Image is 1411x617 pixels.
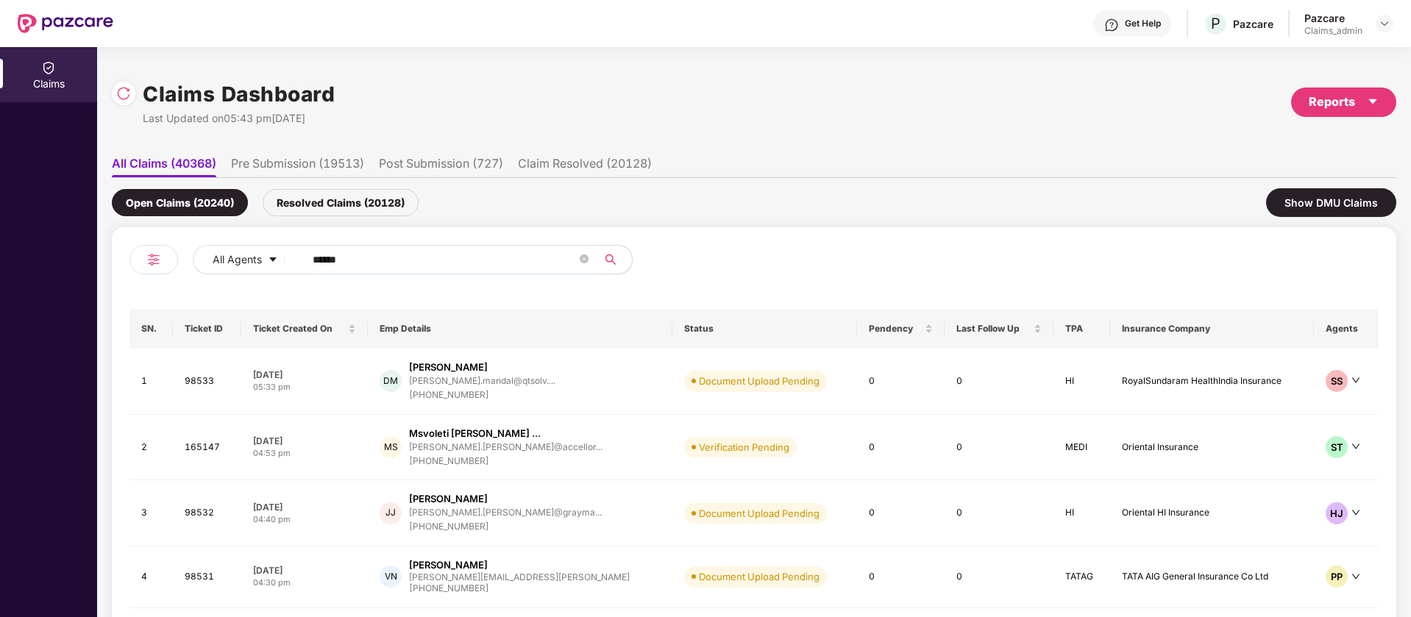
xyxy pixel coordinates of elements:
li: Post Submission (727) [379,156,503,177]
td: Oriental Insurance [1110,415,1314,481]
div: Verification Pending [699,440,789,454]
td: 0 [945,480,1053,546]
div: ST [1326,436,1348,458]
td: 4 [129,546,173,608]
img: svg+xml;base64,PHN2ZyBpZD0iRHJvcGRvd24tMzJ4MzIiIHhtbG5zPSJodHRwOi8vd3d3LnczLm9yZy8yMDAwL3N2ZyIgd2... [1379,18,1390,29]
div: [PERSON_NAME].[PERSON_NAME]@accellor... [409,442,603,452]
img: svg+xml;base64,PHN2ZyB4bWxucz0iaHR0cDovL3d3dy53My5vcmcvMjAwMC9zdmciIHdpZHRoPSIyNCIgaGVpZ2h0PSIyNC... [145,251,163,268]
div: Document Upload Pending [699,569,820,584]
span: Last Follow Up [956,323,1031,335]
td: MEDI [1053,415,1111,481]
div: Last Updated on 05:43 pm[DATE] [143,110,335,126]
td: 2 [129,415,173,481]
th: Ticket ID [173,309,241,349]
span: down [1351,572,1360,581]
th: Agents [1314,309,1379,349]
div: JJ [380,502,402,524]
td: HI [1053,480,1111,546]
span: close-circle [580,254,589,263]
td: TATA AIG General Insurance Co Ltd [1110,546,1314,608]
div: DM [380,370,402,392]
div: Document Upload Pending [699,374,820,388]
span: down [1351,376,1360,385]
div: Show DMU Claims [1266,188,1396,217]
td: 165147 [173,415,241,481]
th: Pendency [857,309,945,349]
div: Pazcare [1304,11,1362,25]
span: P [1211,15,1220,32]
th: Ticket Created On [241,309,368,349]
td: 0 [945,415,1053,481]
img: svg+xml;base64,PHN2ZyBpZD0iQ2xhaW0iIHhtbG5zPSJodHRwOi8vd3d3LnczLm9yZy8yMDAwL3N2ZyIgd2lkdGg9IjIwIi... [41,60,56,75]
span: All Agents [213,252,262,268]
li: Claim Resolved (20128) [518,156,652,177]
td: 0 [945,349,1053,415]
span: down [1351,508,1360,517]
div: PP [1326,566,1348,588]
div: 04:30 pm [253,577,356,589]
div: 04:40 pm [253,513,356,526]
td: 98533 [173,349,241,415]
div: [DATE] [253,564,356,577]
td: 1 [129,349,173,415]
div: [PHONE_NUMBER] [409,454,603,468]
div: Msvoleti [PERSON_NAME] ... [409,427,541,441]
button: search [596,245,633,274]
span: caret-down [268,254,278,266]
td: TATAG [1053,546,1111,608]
span: Pendency [869,323,922,335]
th: SN. [129,309,173,349]
td: 0 [857,546,945,608]
div: [PERSON_NAME] [409,558,488,572]
h1: Claims Dashboard [143,78,335,110]
div: [PERSON_NAME].mandal@qtsolv.... [409,376,555,385]
img: svg+xml;base64,PHN2ZyBpZD0iSGVscC0zMngzMiIgeG1sbnM9Imh0dHA6Ly93d3cudzMub3JnLzIwMDAvc3ZnIiB3aWR0aD... [1104,18,1119,32]
div: Pazcare [1233,17,1273,31]
div: [DATE] [253,501,356,513]
th: Insurance Company [1110,309,1314,349]
div: Document Upload Pending [699,506,820,521]
th: TPA [1053,309,1111,349]
th: Status [672,309,857,349]
span: close-circle [580,253,589,267]
div: Open Claims (20240) [112,189,248,216]
div: VN [380,566,402,588]
div: [DATE] [253,368,356,381]
div: [PERSON_NAME] [409,360,488,374]
span: caret-down [1367,96,1379,107]
td: 98531 [173,546,241,608]
li: Pre Submission (19513) [231,156,364,177]
div: Reports [1309,93,1379,111]
div: [PHONE_NUMBER] [409,388,555,402]
span: down [1351,442,1360,451]
div: [PERSON_NAME][EMAIL_ADDRESS][PERSON_NAME] [409,572,630,582]
img: svg+xml;base64,PHN2ZyBpZD0iUmVsb2FkLTMyeDMyIiB4bWxucz0iaHR0cDovL3d3dy53My5vcmcvMjAwMC9zdmciIHdpZH... [116,86,131,101]
th: Emp Details [368,309,672,349]
td: HI [1053,349,1111,415]
td: Oriental HI Insurance [1110,480,1314,546]
div: MS [380,436,402,458]
img: New Pazcare Logo [18,14,113,33]
div: Resolved Claims (20128) [263,189,419,216]
span: search [596,254,625,265]
th: Last Follow Up [945,309,1053,349]
div: [PERSON_NAME].[PERSON_NAME]@grayma... [409,507,602,517]
div: Get Help [1125,18,1161,29]
div: 05:33 pm [253,381,356,393]
td: 0 [945,546,1053,608]
td: RoyalSundaram HealthIndia Insurance [1110,349,1314,415]
button: All Agentscaret-down [193,245,310,274]
div: SS [1326,370,1348,392]
div: 04:53 pm [253,447,356,460]
div: [PHONE_NUMBER] [409,520,602,534]
td: 3 [129,480,173,546]
div: [DATE] [253,435,356,447]
div: Claims_admin [1304,25,1362,37]
li: All Claims (40368) [112,156,216,177]
td: 0 [857,349,945,415]
div: [PERSON_NAME] [409,492,488,506]
div: [PHONE_NUMBER] [409,582,630,596]
td: 98532 [173,480,241,546]
td: 0 [857,480,945,546]
div: HJ [1326,502,1348,524]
